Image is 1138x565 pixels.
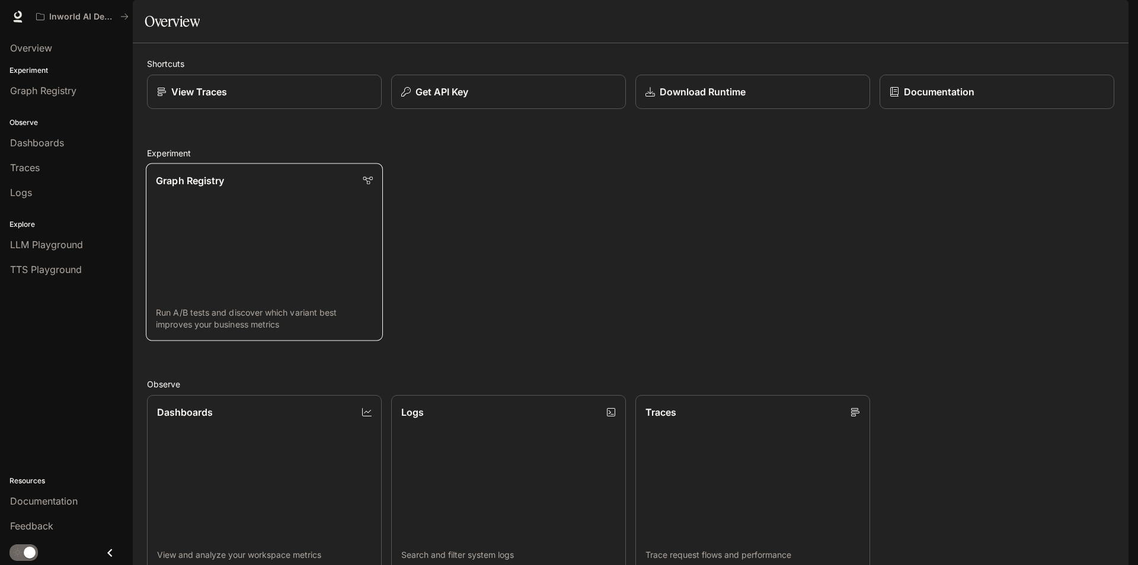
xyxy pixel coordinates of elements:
[660,85,746,99] p: Download Runtime
[415,85,468,99] p: Get API Key
[645,405,676,419] p: Traces
[146,163,383,341] a: Graph RegistryRun A/B tests and discover which variant best improves your business metrics
[49,12,116,22] p: Inworld AI Demos
[157,405,213,419] p: Dashboards
[147,75,382,109] a: View Traces
[171,85,227,99] p: View Traces
[401,549,616,561] p: Search and filter system logs
[880,75,1114,109] a: Documentation
[645,549,860,561] p: Trace request flows and performance
[147,147,1114,159] h2: Experiment
[904,85,974,99] p: Documentation
[157,549,372,561] p: View and analyze your workspace metrics
[31,5,134,28] button: All workspaces
[145,9,200,33] h1: Overview
[156,307,373,330] p: Run A/B tests and discover which variant best improves your business metrics
[147,378,1114,390] h2: Observe
[391,75,626,109] button: Get API Key
[147,57,1114,70] h2: Shortcuts
[635,75,870,109] a: Download Runtime
[156,174,224,188] p: Graph Registry
[401,405,424,419] p: Logs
